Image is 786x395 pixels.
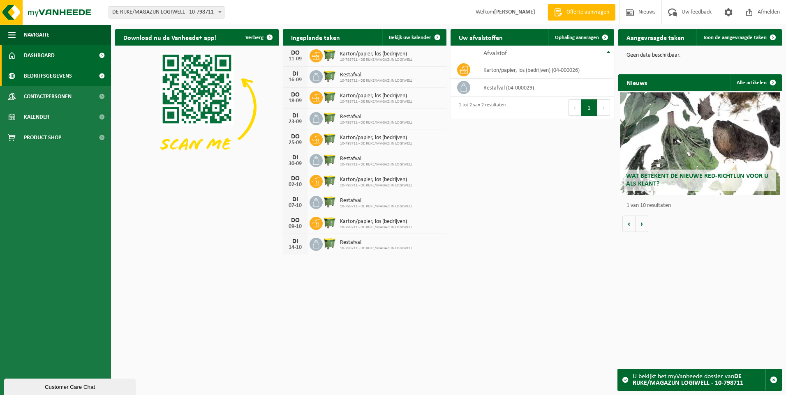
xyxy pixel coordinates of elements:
span: Dashboard [24,45,55,66]
span: Afvalstof [483,50,507,57]
span: Verberg [245,35,264,40]
div: DI [287,154,303,161]
span: Bedrijfsgegevens [24,66,72,86]
div: DO [287,175,303,182]
img: WB-1100-HPE-GN-50 [323,174,337,188]
span: Restafval [340,197,412,204]
span: 10-798711 - DE RIJKE/MAGAZIJN LOGIWELL [340,225,412,230]
span: 10-798711 - DE RIJKE/MAGAZIJN LOGIWELL [340,183,412,188]
h2: Ingeplande taken [283,29,348,45]
span: 10-798711 - DE RIJKE/MAGAZIJN LOGIWELL [340,99,412,104]
div: DO [287,92,303,98]
span: Restafval [340,239,412,246]
img: WB-1100-HPE-GN-50 [323,153,337,167]
span: Toon de aangevraagde taken [703,35,767,40]
div: DO [287,133,303,140]
div: DI [287,71,303,77]
span: Restafval [340,72,412,78]
a: Ophaling aanvragen [548,29,613,46]
div: 1 tot 2 van 2 resultaten [455,99,506,117]
span: Karton/papier, los (bedrijven) [340,93,412,99]
span: Restafval [340,156,412,162]
div: DI [287,196,303,203]
img: WB-1100-HPE-GN-50 [323,195,337,209]
span: Karton/papier, los (bedrijven) [340,177,412,183]
div: 16-09 [287,77,303,83]
span: Karton/papier, los (bedrijven) [340,51,412,57]
div: 25-09 [287,140,303,146]
div: DI [287,113,303,119]
button: 1 [581,99,597,116]
img: WB-1100-HPE-GN-50 [323,90,337,104]
iframe: chat widget [4,377,137,395]
span: 10-798711 - DE RIJKE/MAGAZIJN LOGIWELL [340,141,412,146]
strong: [PERSON_NAME] [494,9,535,15]
img: WB-1100-HPE-GN-50 [323,216,337,230]
span: Karton/papier, los (bedrijven) [340,135,412,141]
span: 10-798711 - DE RIJKE/MAGAZIJN LOGIWELL [340,120,412,125]
img: Download de VHEPlus App [115,46,279,168]
span: 10-798711 - DE RIJKE/MAGAZIJN LOGIWELL [340,78,412,83]
span: 10-798711 - DE RIJKE/MAGAZIJN LOGIWELL [340,204,412,209]
div: 30-09 [287,161,303,167]
a: Toon de aangevraagde taken [696,29,781,46]
img: WB-1100-HPE-GN-50 [323,132,337,146]
div: 18-09 [287,98,303,104]
div: DO [287,50,303,56]
span: Kalender [24,107,49,127]
h2: Nieuws [618,74,655,90]
span: Navigatie [24,25,49,45]
div: 07-10 [287,203,303,209]
span: Wat betekent de nieuwe RED-richtlijn voor u als klant? [626,173,768,187]
img: WB-1100-HPE-GN-50 [323,69,337,83]
p: 1 van 10 resultaten [626,203,778,209]
button: Next [597,99,610,116]
span: 10-798711 - DE RIJKE/MAGAZIJN LOGIWELL [340,57,412,62]
td: restafval (04-000029) [477,79,614,96]
span: 10-798711 - DE RIJKE/MAGAZIJN LOGIWELL [340,162,412,167]
span: 10-798711 - DE RIJKE/MAGAZIJN LOGIWELL [340,246,412,251]
a: Offerte aanvragen [548,4,615,21]
a: Wat betekent de nieuwe RED-richtlijn voor u als klant? [620,92,780,195]
span: Restafval [340,114,412,120]
span: Bekijk uw kalender [389,35,431,40]
img: WB-1100-HPE-GN-50 [323,237,337,250]
td: karton/papier, los (bedrijven) (04-000026) [477,61,614,79]
div: DO [287,217,303,224]
span: DE RIJKE/MAGAZIJN LOGIWELL - 10-798711 [109,6,224,18]
div: 14-10 [287,245,303,250]
img: WB-1100-HPE-GN-50 [323,48,337,62]
div: 11-09 [287,56,303,62]
span: Karton/papier, los (bedrijven) [340,218,412,225]
a: Bekijk uw kalender [382,29,446,46]
h2: Aangevraagde taken [618,29,693,45]
span: Contactpersonen [24,86,72,107]
button: Volgende [636,216,648,232]
span: DE RIJKE/MAGAZIJN LOGIWELL - 10-798711 [109,7,224,18]
div: 23-09 [287,119,303,125]
h2: Uw afvalstoffen [451,29,511,45]
button: Previous [568,99,581,116]
div: DI [287,238,303,245]
strong: DE RIJKE/MAGAZIJN LOGIWELL - 10-798711 [633,373,743,386]
span: Product Shop [24,127,61,148]
p: Geen data beschikbaar. [626,53,774,58]
div: U bekijkt het myVanheede dossier van [633,369,765,390]
img: WB-1100-HPE-GN-50 [323,111,337,125]
button: Vorige [622,216,636,232]
div: 09-10 [287,224,303,230]
span: Offerte aanvragen [564,8,611,16]
button: Verberg [239,29,278,46]
div: 02-10 [287,182,303,188]
h2: Download nu de Vanheede+ app! [115,29,225,45]
span: Ophaling aanvragen [555,35,599,40]
a: Alle artikelen [730,74,781,91]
